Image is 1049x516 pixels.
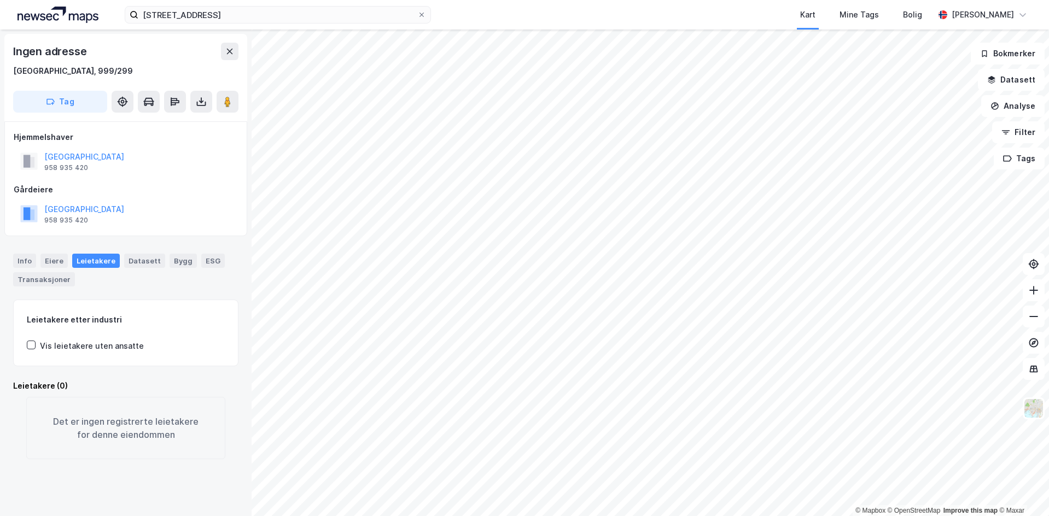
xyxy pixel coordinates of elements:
div: Leietakere [72,254,120,268]
iframe: Chat Widget [994,464,1049,516]
button: Tags [994,148,1045,169]
a: Improve this map [943,507,998,514]
div: [PERSON_NAME] [952,8,1014,21]
div: ESG [201,254,225,268]
div: 958 935 420 [44,163,88,172]
div: Datasett [124,254,165,268]
div: Leietakere etter industri [27,313,225,326]
div: Info [13,254,36,268]
div: Leietakere (0) [13,379,238,392]
img: logo.a4113a55bc3d86da70a041830d287a7e.svg [18,7,98,23]
div: Kart [800,8,815,21]
button: Bokmerker [971,43,1045,64]
div: 958 935 420 [44,216,88,225]
button: Datasett [978,69,1045,91]
div: Bygg [170,254,197,268]
div: Transaksjoner [13,272,75,286]
a: Mapbox [855,507,885,514]
div: Hjemmelshaver [14,131,238,144]
img: Z [1023,398,1044,419]
div: Det er ingen registrerte leietakere for denne eiendommen [26,397,225,459]
input: Søk på adresse, matrikkel, gårdeiere, leietakere eller personer [138,7,417,23]
div: [GEOGRAPHIC_DATA], 999/299 [13,64,133,78]
div: Gårdeiere [14,183,238,196]
div: Mine Tags [840,8,879,21]
div: Eiere [40,254,68,268]
div: Bolig [903,8,922,21]
button: Analyse [981,95,1045,117]
button: Tag [13,91,107,113]
button: Filter [992,121,1045,143]
div: Vis leietakere uten ansatte [40,339,144,353]
a: OpenStreetMap [888,507,941,514]
div: Ingen adresse [13,43,89,60]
